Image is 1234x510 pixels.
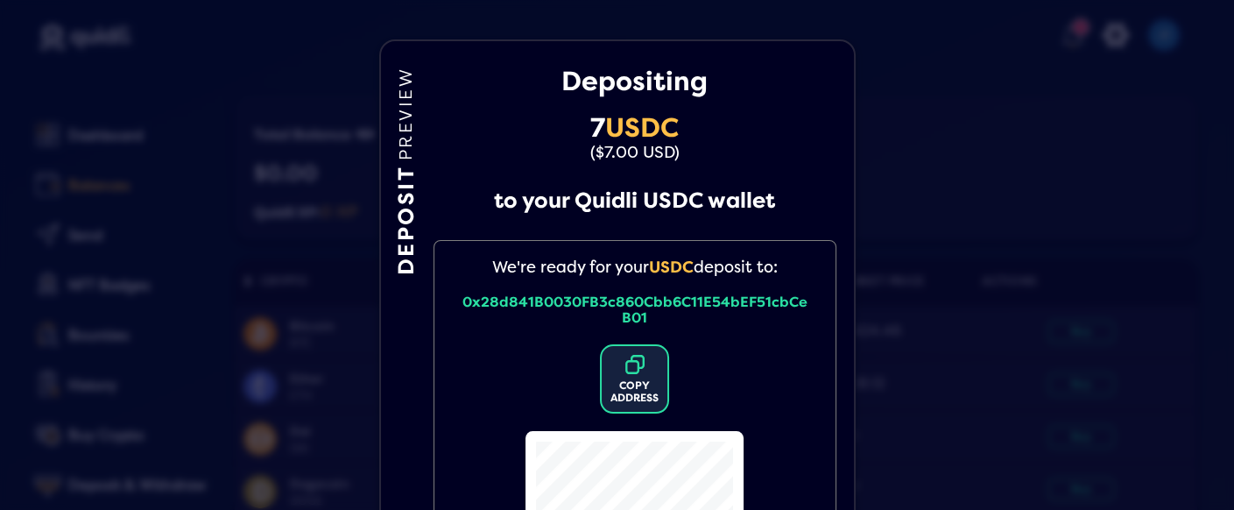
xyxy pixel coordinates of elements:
div: We're ready for your deposit to: [461,259,809,277]
div: COPY ADDRESS [602,380,667,405]
span: USDC [649,257,694,278]
h6: to your Quidli USDC wallet [434,188,836,214]
h5: Depositing [434,67,836,96]
span: USDC [605,111,679,145]
div: 7 [434,113,836,144]
b: 0x28d841B0030FB3c860Cbb6C11E54bEF51cbCeB01 [461,294,809,327]
div: ($7.00 USD) [434,144,836,162]
span: PREVIEW [395,67,417,161]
